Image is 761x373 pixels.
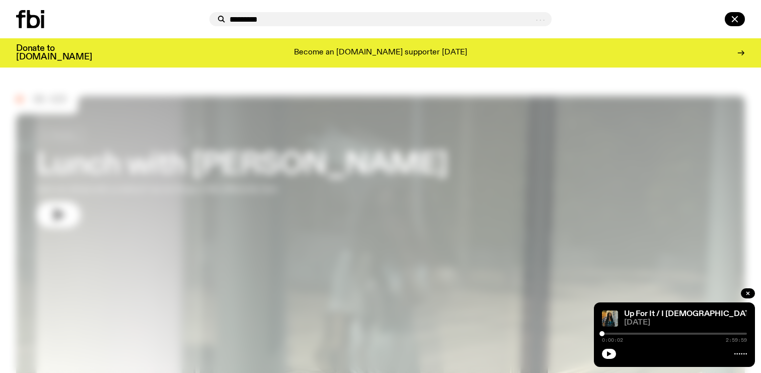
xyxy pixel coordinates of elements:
[726,338,747,343] span: 2:59:59
[294,48,467,57] p: Become an [DOMAIN_NAME] supporter [DATE]
[16,44,92,61] h3: Donate to [DOMAIN_NAME]
[624,310,757,318] a: Up For It / I [DEMOGRAPHIC_DATA]
[542,15,546,23] span: .
[539,15,542,23] span: .
[624,319,747,327] span: [DATE]
[602,338,623,343] span: 0:00:02
[535,15,539,23] span: .
[602,310,618,327] img: Ify - a Brown Skin girl with black braided twists, looking up to the side with her tongue stickin...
